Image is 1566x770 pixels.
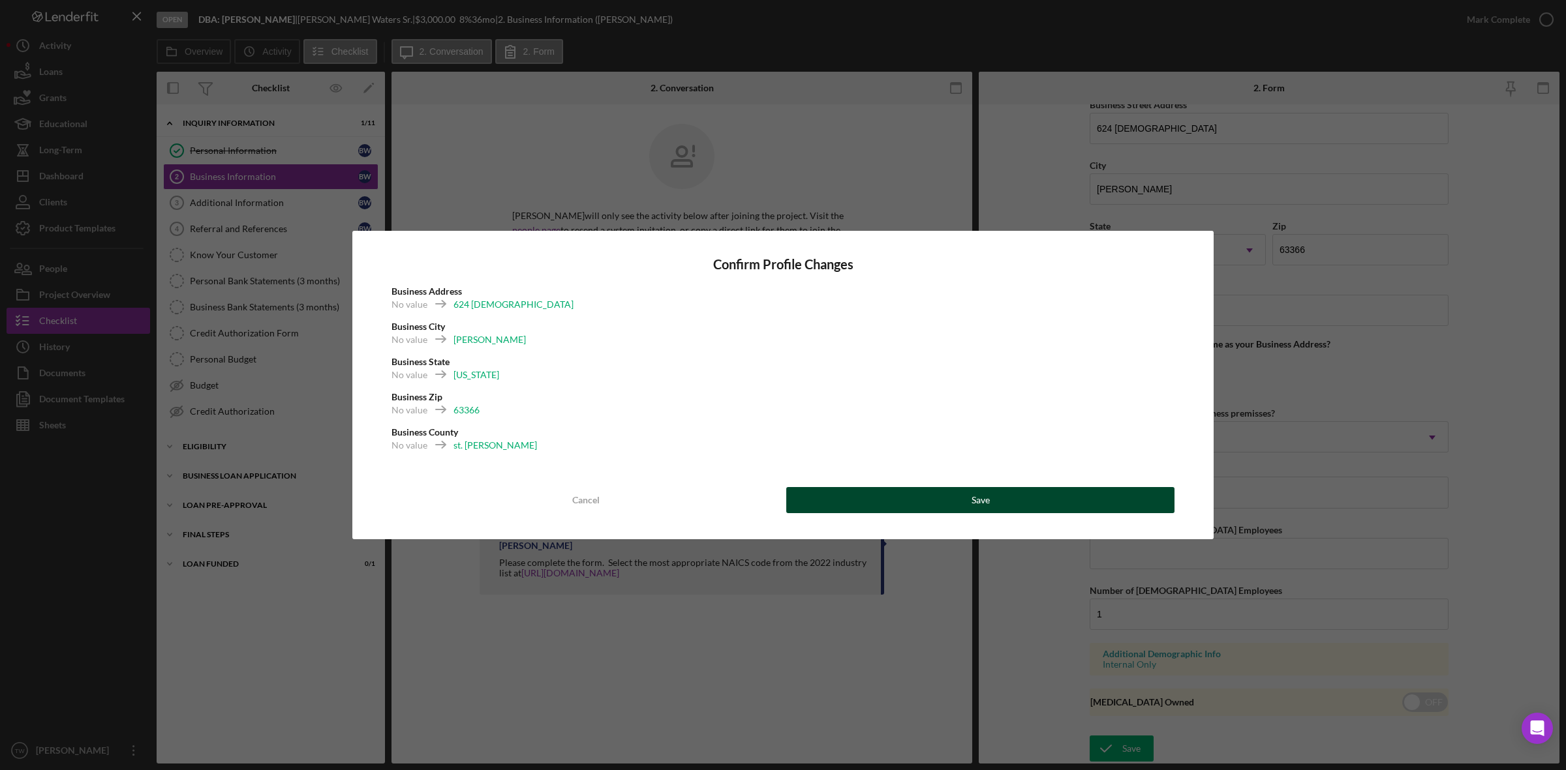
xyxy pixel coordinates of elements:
div: No value [391,404,427,417]
div: 624 [DEMOGRAPHIC_DATA] [453,298,574,311]
div: No value [391,368,427,381]
button: Save [786,487,1174,513]
div: No value [391,298,427,311]
div: 63366 [453,404,480,417]
b: Business Address [391,286,462,297]
button: Cancel [391,487,780,513]
div: Cancel [572,487,600,513]
b: Business Zip [391,391,442,402]
h4: Confirm Profile Changes [391,257,1174,272]
div: st. [PERSON_NAME] [453,439,537,452]
b: Business State [391,356,450,367]
div: [PERSON_NAME] [453,333,526,346]
b: Business County [391,426,458,437]
div: Save [972,487,990,513]
div: Open Intercom Messenger [1522,713,1553,744]
div: [US_STATE] [453,368,499,381]
div: No value [391,333,427,346]
b: Business City [391,321,445,332]
div: No value [391,439,427,452]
